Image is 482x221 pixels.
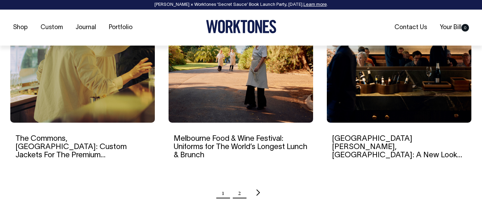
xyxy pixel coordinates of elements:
[10,184,472,201] nav: Pagination
[437,22,472,33] a: Your Bill0
[222,184,224,201] span: Page 1
[303,3,327,7] a: Learn more
[15,135,142,167] a: The Commons, [GEOGRAPHIC_DATA]: Custom Jackets For The Premium [PERSON_NAME] Place Cocktail Bar
[73,22,99,33] a: Journal
[38,22,66,33] a: Custom
[392,22,430,33] a: Contact Us
[106,22,135,33] a: Portfolio
[332,135,462,175] a: [GEOGRAPHIC_DATA][PERSON_NAME], [GEOGRAPHIC_DATA]: A New Look For The Most Anticipated Opening of...
[255,184,260,201] a: Next page
[10,22,31,33] a: Shop
[461,24,469,32] span: 0
[238,184,241,201] a: Page 2
[7,2,475,7] div: [PERSON_NAME] × Worktones ‘Secret Sauce’ Book Launch Party, [DATE]. .
[174,135,307,159] a: Melbourne Food & Wine Festival: Uniforms for The World’s Longest Lunch & Brunch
